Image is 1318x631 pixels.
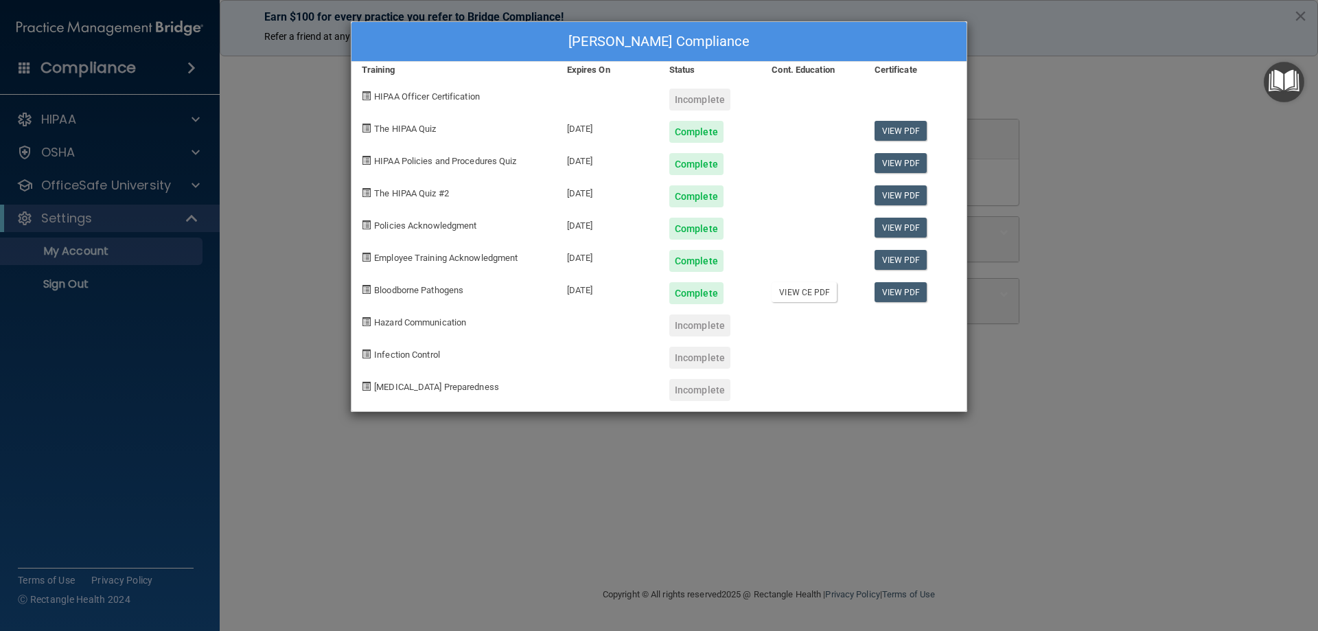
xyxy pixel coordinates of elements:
div: Expires On [557,62,659,78]
span: The HIPAA Quiz #2 [374,188,449,198]
div: Status [659,62,761,78]
span: HIPAA Officer Certification [374,91,480,102]
div: Complete [669,282,724,304]
span: HIPAA Policies and Procedures Quiz [374,156,516,166]
span: Hazard Communication [374,317,466,328]
div: [DATE] [557,175,659,207]
div: Incomplete [669,89,730,111]
div: [PERSON_NAME] Compliance [351,22,967,62]
div: Incomplete [669,379,730,401]
div: Complete [669,121,724,143]
a: View PDF [875,218,927,238]
div: Complete [669,153,724,175]
span: Infection Control [374,349,440,360]
div: [DATE] [557,272,659,304]
a: View PDF [875,185,927,205]
span: The HIPAA Quiz [374,124,436,134]
a: View PDF [875,121,927,141]
span: [MEDICAL_DATA] Preparedness [374,382,499,392]
span: Bloodborne Pathogens [374,285,463,295]
span: Policies Acknowledgment [374,220,476,231]
div: Complete [669,185,724,207]
a: View PDF [875,250,927,270]
div: Training [351,62,557,78]
div: Cont. Education [761,62,864,78]
a: View CE PDF [772,282,837,302]
a: View PDF [875,282,927,302]
span: Employee Training Acknowledgment [374,253,518,263]
div: [DATE] [557,143,659,175]
div: [DATE] [557,207,659,240]
div: Complete [669,250,724,272]
div: [DATE] [557,240,659,272]
div: Incomplete [669,314,730,336]
div: Incomplete [669,347,730,369]
div: [DATE] [557,111,659,143]
div: Certificate [864,62,967,78]
a: View PDF [875,153,927,173]
button: Open Resource Center [1264,62,1304,102]
div: Complete [669,218,724,240]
